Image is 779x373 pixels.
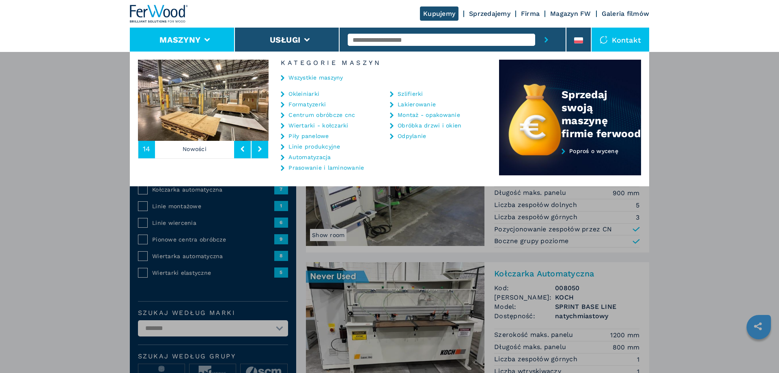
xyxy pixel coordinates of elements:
a: Centrum obróbcze cnc [288,112,355,118]
a: Wiertarki - kołczarki [288,123,348,128]
span: 14 [143,145,151,153]
a: Kupujemy [420,6,458,21]
img: image [269,60,399,141]
a: Obróbka drzwi i okien [398,123,461,128]
img: Ferwood [130,5,188,23]
a: Sprzedajemy [469,10,510,17]
p: Nowości [155,140,235,158]
h6: Kategorie maszyn [269,60,499,66]
a: Piły panelowe [288,133,329,139]
a: Prasowanie i laminowanie [288,165,364,170]
a: Firma [521,10,540,17]
button: Usługi [270,35,301,45]
a: Odpylanie [398,133,426,139]
div: Kontakt [592,28,649,52]
a: Okleiniarki [288,91,319,97]
a: Lakierowanie [398,101,436,107]
a: Szlifierki [398,91,423,97]
a: Linie produkcyjne [288,144,340,149]
a: Formatyzerki [288,101,326,107]
button: submit-button [535,28,557,52]
a: Magazyn FW [550,10,591,17]
img: Kontakt [600,36,608,44]
a: Poproś o wycenę [499,148,641,176]
a: Automatyzacja [288,154,331,160]
a: Wszystkie maszyny [288,75,343,80]
img: image [138,60,269,141]
a: Galeria filmów [602,10,650,17]
div: Sprzedaj swoją maszynę firmie ferwood [562,88,641,140]
button: Maszyny [159,35,200,45]
a: Montaż - opakowanie [398,112,460,118]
